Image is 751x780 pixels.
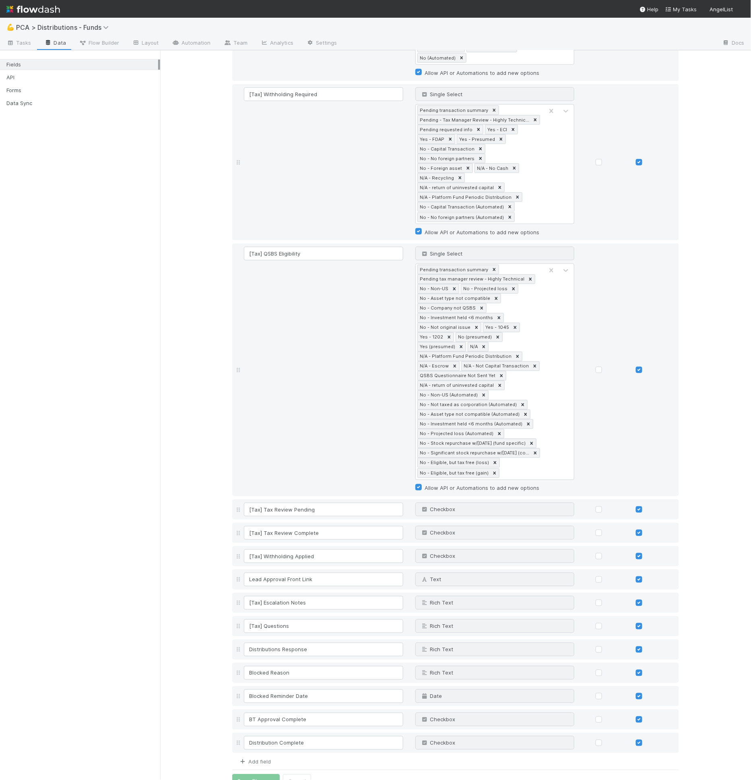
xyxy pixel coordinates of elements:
[418,314,495,322] div: No - Investment held <6 months
[418,333,445,342] div: Yes - 1202
[418,352,513,361] div: N/A - Platform Fund Periodic Distribution
[421,506,456,513] span: Checkbox
[418,400,518,409] div: No - Not taxed as corporation (Automated)
[244,87,403,101] input: Untitled field
[6,98,158,108] div: Data Sync
[483,323,511,332] div: Yes - 1045
[418,469,490,478] div: No - Eligible, but tax free (gain)
[421,553,456,559] span: Checkbox
[418,265,490,274] div: Pending transaction summary
[6,2,60,16] img: logo-inverted-e16ddd16eac7371096b0.svg
[665,6,697,12] span: My Tasks
[165,37,217,50] a: Automation
[418,154,476,163] div: No - No foreign partners
[418,285,450,293] div: No - Non-US
[425,227,540,237] label: Allow API or Automations to add new options
[457,135,497,144] div: Yes - Presumed
[244,689,403,703] input: Untitled field
[244,643,403,656] input: Untitled field
[421,91,463,97] span: Single Select
[421,740,456,746] span: Checkbox
[418,54,457,62] div: No (Automated)
[79,39,119,47] span: Flow Builder
[456,333,493,342] div: No (presumed)
[462,362,530,371] div: N/A - Not Capital Transaction
[217,37,254,50] a: Team
[716,37,751,50] a: Docs
[418,164,464,173] div: No - Foreign asset
[418,173,456,182] div: N/A - Recycling
[244,573,403,586] input: Untitled field
[126,37,165,50] a: Layout
[418,410,521,419] div: No - Asset type not compatible (Automated)
[418,183,495,192] div: N/A - return of uninvested capital
[418,449,531,458] div: No - Significant stock repurchase w/[DATE] (company-wide)
[421,716,456,723] span: Checkbox
[425,483,540,493] label: Allow API or Automations to add new options
[425,68,540,78] label: Allow API or Automations to add new options
[72,37,126,50] a: Flow Builder
[6,60,158,70] div: Fields
[418,420,524,429] div: No - Investment held <6 months (Automated)
[38,37,72,50] a: Data
[418,275,526,284] div: Pending tax manager review - Highly Technical
[421,693,442,700] span: Date
[418,323,472,332] div: No - Not original issue
[244,713,403,726] input: Untitled field
[418,362,450,371] div: N/A - Escrow
[244,736,403,750] input: Untitled field
[421,250,463,257] span: Single Select
[418,391,479,400] div: No - Non-US (Automated)
[6,39,31,47] span: Tasks
[244,596,403,610] input: Untitled field
[640,5,659,13] div: Help
[418,213,505,222] div: No - No foreign partners (Automated)
[244,549,403,563] input: Untitled field
[475,164,510,173] div: N/A - No Cash
[6,72,158,83] div: API
[665,5,697,13] a: My Tasks
[6,24,14,31] span: 💪
[418,193,513,202] div: N/A - Platform Fund Periodic Distribution
[710,6,733,12] span: AngelList
[244,666,403,680] input: Untitled field
[418,106,490,115] div: Pending transaction summary
[418,343,457,351] div: Yes (presumed)
[16,23,113,31] span: PCA > Distributions - Funds
[418,135,446,144] div: Yes - FDAP
[418,294,492,303] div: No - Asset type not compatible
[239,759,271,765] a: Add field
[418,116,531,124] div: Pending - Tax Manager Review - Highly Technical
[418,381,495,390] div: N/A - return of uninvested capital
[418,458,491,467] div: No - Eligible, but tax free (loss)
[300,37,344,50] a: Settings
[421,623,454,629] span: Rich Text
[244,247,403,260] input: Untitled field
[418,439,527,448] div: No - Stock repurchase w/[DATE] (fund specific)
[485,125,509,134] div: Yes - ECI
[421,600,454,606] span: Rich Text
[418,125,474,134] div: Pending requested info
[244,526,403,540] input: Untitled field
[254,37,300,50] a: Analytics
[461,285,509,293] div: No - Projected loss
[468,343,479,351] div: N/A
[418,144,476,153] div: No - Capital Transaction
[421,576,442,583] span: Text
[244,503,403,516] input: Untitled field
[244,619,403,633] input: Untitled field
[421,670,454,676] span: Rich Text
[418,202,505,211] div: No - Capital Transaction (Automated)
[418,429,495,438] div: No - Projected loss (Automated)
[418,304,477,313] div: No - Company not QSBS
[421,530,456,536] span: Checkbox
[418,371,497,380] div: QSBS Questionnaire Not Sent Yet
[737,6,745,14] img: avatar_8e0a024e-b700-4f9f-aecf-6f1e79dccd3c.png
[6,85,158,95] div: Forms
[421,646,454,653] span: Rich Text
